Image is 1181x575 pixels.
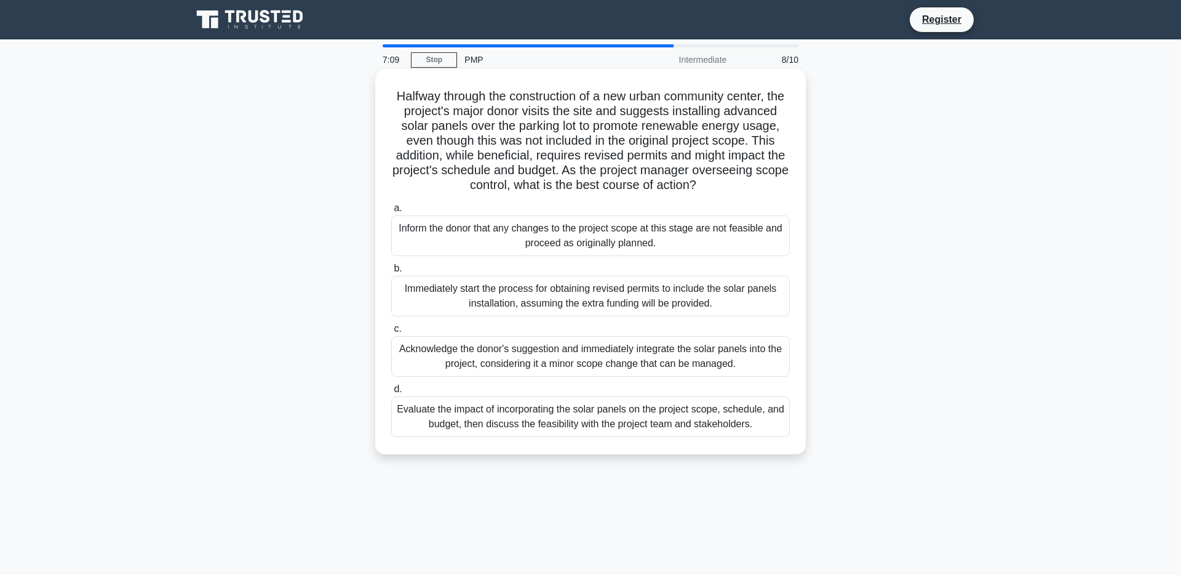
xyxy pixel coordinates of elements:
div: 8/10 [734,47,806,72]
h5: Halfway through the construction of a new urban community center, the project's major donor visit... [390,89,791,193]
span: d. [394,384,402,394]
a: Register [915,12,969,27]
div: Acknowledge the donor's suggestion and immediately integrate the solar panels into the project, c... [391,336,790,377]
div: PMP [457,47,626,72]
div: Evaluate the impact of incorporating the solar panels on the project scope, schedule, and budget,... [391,396,790,437]
span: b. [394,263,402,273]
span: a. [394,203,402,213]
div: Immediately start the process for obtaining revised permits to include the solar panels installat... [391,276,790,316]
div: Inform the donor that any changes to the project scope at this stage are not feasible and proceed... [391,215,790,256]
div: 7:09 [375,47,411,72]
div: Intermediate [626,47,734,72]
span: c. [394,323,401,334]
a: Stop [411,52,457,68]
